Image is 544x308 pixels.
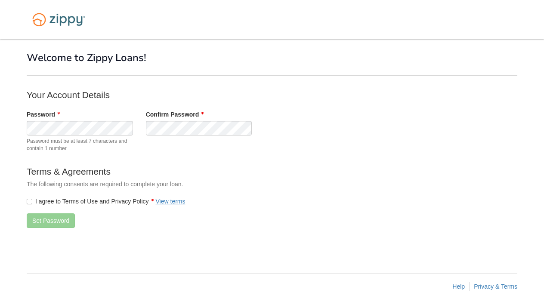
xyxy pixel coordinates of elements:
[474,283,517,290] a: Privacy & Terms
[27,110,60,119] label: Password
[146,110,204,119] label: Confirm Password
[27,213,75,228] button: Set Password
[27,9,91,31] img: Logo
[27,52,517,63] h1: Welcome to Zippy Loans!
[27,165,371,178] p: Terms & Agreements
[452,283,465,290] a: Help
[146,121,252,136] input: Verify Password
[27,89,371,101] p: Your Account Details
[27,197,185,206] label: I agree to Terms of Use and Privacy Policy
[27,180,371,188] p: The following consents are required to complete your loan.
[156,198,185,205] a: View terms
[27,138,133,152] span: Password must be at least 7 characters and contain 1 number
[27,199,32,204] input: I agree to Terms of Use and Privacy PolicyView terms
